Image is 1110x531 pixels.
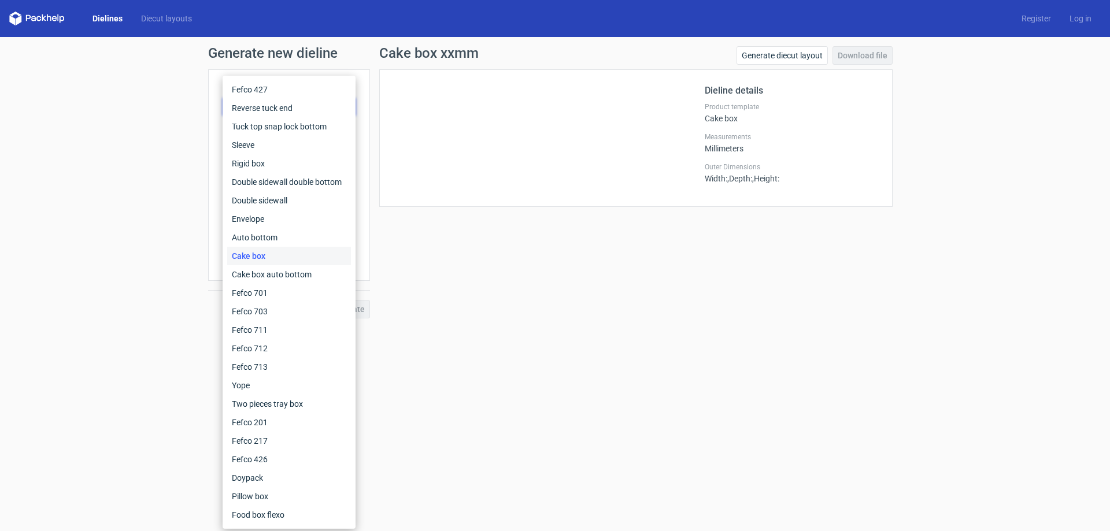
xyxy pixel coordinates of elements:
div: Two pieces tray box [227,395,351,413]
div: Fefco 427 [227,80,351,99]
div: Fefco 426 [227,450,351,469]
div: Cake box auto bottom [227,265,351,284]
span: , Depth : [727,174,752,183]
div: Fefco 217 [227,432,351,450]
div: Sleeve [227,136,351,154]
a: Register [1012,13,1060,24]
div: Cake box [705,102,878,123]
div: Double sidewall [227,191,351,210]
a: Diecut layouts [132,13,201,24]
h1: Cake box xxmm [379,46,479,60]
div: Pillow box [227,487,351,506]
div: Millimeters [705,132,878,153]
a: Generate diecut layout [737,46,828,65]
div: Fefco 701 [227,284,351,302]
div: Cake box [227,247,351,265]
h1: Generate new dieline [208,46,902,60]
a: Log in [1060,13,1101,24]
a: Dielines [83,13,132,24]
div: Double sidewall double bottom [227,173,351,191]
div: Fefco 201 [227,413,351,432]
div: Envelope [227,210,351,228]
div: Fefco 711 [227,321,351,339]
span: Width : [705,174,727,183]
span: , Height : [752,174,779,183]
div: Fefco 713 [227,358,351,376]
div: Food box flexo [227,506,351,524]
label: Product template [705,102,878,112]
div: Auto bottom [227,228,351,247]
label: Measurements [705,132,878,142]
div: Reverse tuck end [227,99,351,117]
div: Tuck top snap lock bottom [227,117,351,136]
div: Doypack [227,469,351,487]
div: Rigid box [227,154,351,173]
div: Yope [227,376,351,395]
label: Outer Dimensions [705,162,878,172]
div: Fefco 703 [227,302,351,321]
h2: Dieline details [705,84,878,98]
div: Fefco 712 [227,339,351,358]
